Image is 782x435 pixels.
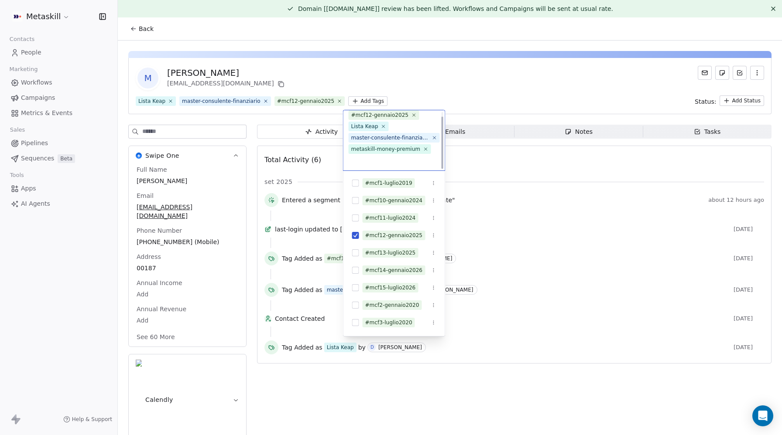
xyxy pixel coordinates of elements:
[351,111,409,119] div: #mcf12-gennaio2025
[351,145,421,153] div: metaskill-money-premium
[365,319,412,326] div: #mcf3-luglio2020
[365,249,416,257] div: #mcf13-luglio2025
[365,284,416,292] div: #mcf15-luglio2026
[365,179,412,187] div: #mcf1-luglio2019
[365,266,423,274] div: #mcf14-gennaio2026
[365,214,416,222] div: #mcf11-luglio2024
[365,197,423,204] div: #mcf10-gennaio2024
[365,301,419,309] div: #mcf2-gennaio2020
[365,231,423,239] div: #mcf12-gennaio2025
[351,134,429,142] div: master-consulente-finanziario
[351,122,378,130] div: Lista Keap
